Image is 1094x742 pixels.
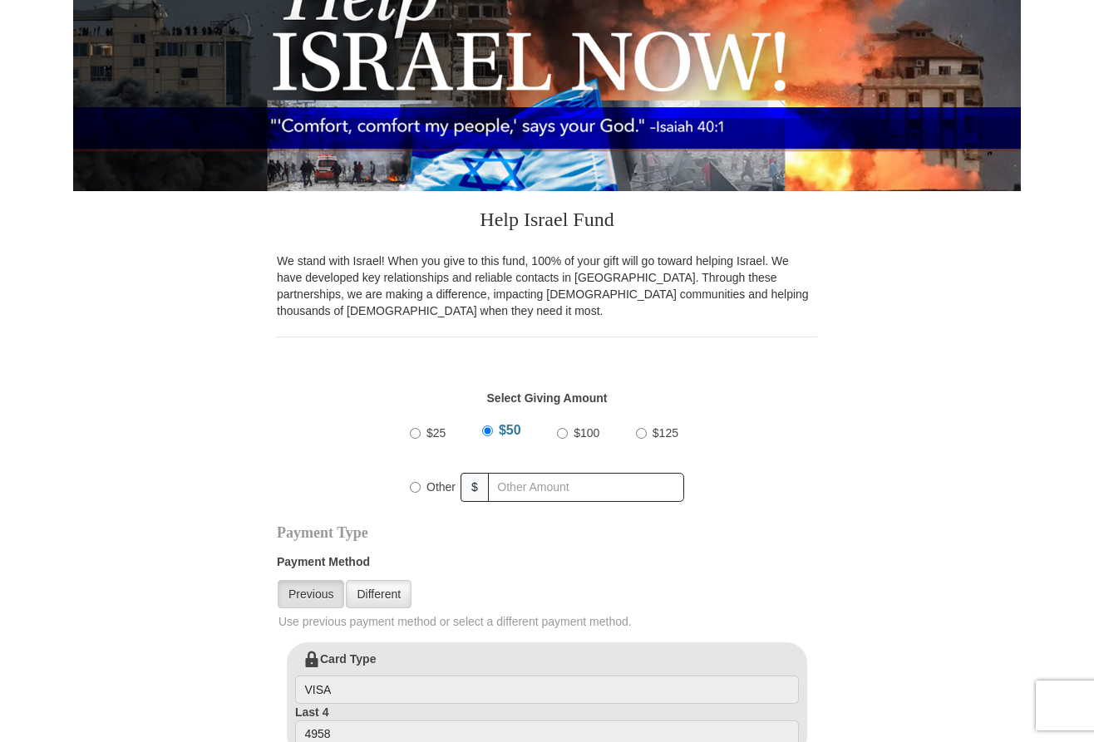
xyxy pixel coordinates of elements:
strong: Select Giving Amount [487,391,608,405]
label: Card Type [295,651,799,704]
label: Payment Method [277,553,817,578]
h3: Help Israel Fund [277,191,817,253]
span: $50 [499,423,521,437]
a: Different [346,580,411,608]
span: $100 [574,426,599,440]
span: $ [461,473,489,502]
span: $125 [653,426,678,440]
a: Previous [278,580,344,608]
input: Card Type [295,676,799,704]
p: We stand with Israel! When you give to this fund, 100% of your gift will go toward helping Israel... [277,253,817,319]
input: Other Amount [488,473,684,502]
span: $25 [426,426,446,440]
h4: Payment Type [277,526,817,539]
span: Other [426,480,456,494]
span: Use previous payment method or select a different payment method. [278,613,819,630]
